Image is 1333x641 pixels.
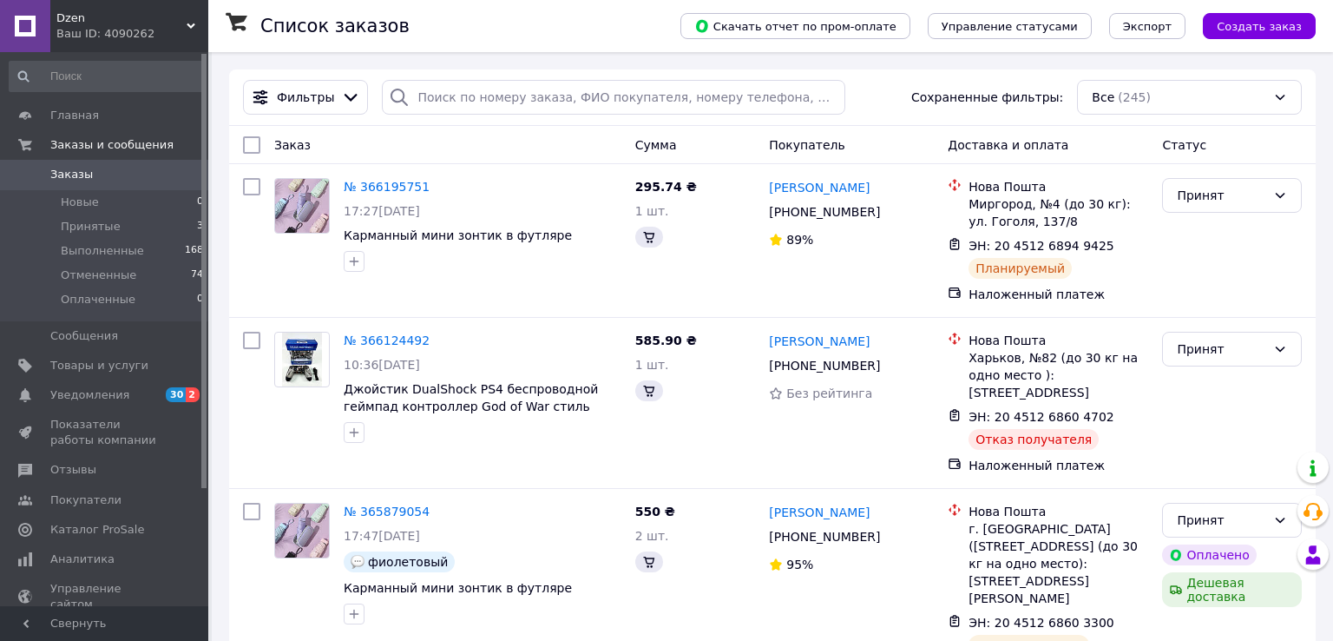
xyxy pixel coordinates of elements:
span: Заказ [274,138,311,152]
span: Сумма [635,138,677,152]
div: Оплачено [1162,545,1256,565]
button: Создать заказ [1203,13,1316,39]
span: Оплаченные [61,292,135,307]
button: Скачать отчет по пром-оплате [680,13,910,39]
span: 74 [191,268,203,283]
span: Принятые [61,219,121,235]
span: Покупатели [50,492,121,508]
a: Фото товару [274,332,330,387]
div: Принят [1177,340,1266,359]
div: Отказ получателя [969,429,1099,450]
h1: Список заказов [260,16,410,36]
a: № 366124492 [344,334,430,347]
span: 585.90 ₴ [635,334,697,347]
span: Экспорт [1123,20,1172,33]
a: Джойстик DualShock PS4 беспроводной геймпад контроллер God of War стиль [344,382,598,413]
span: Без рейтинга [786,387,872,400]
span: 0 [197,292,203,307]
a: [PERSON_NAME] [769,333,870,350]
span: Покупатель [769,138,845,152]
span: ЭН: 20 4512 6860 4702 [969,410,1114,424]
div: Нова Пошта [969,332,1148,349]
span: Заказы [50,167,93,182]
div: Харьков, №82 (до 30 кг на одно место ): [STREET_ADDRESS] [969,349,1148,401]
span: 10:36[DATE] [344,358,420,372]
div: Миргород, №4 (до 30 кг): ул. Гоголя, 137/8 [969,195,1148,230]
span: 168 [185,243,203,259]
input: Поиск по номеру заказа, ФИО покупателя, номеру телефона, Email, номеру накладной [382,80,844,115]
span: Каталог ProSale [50,522,144,538]
a: Карманный мини зонтик в футляре [344,228,572,242]
div: Принят [1177,186,1266,205]
span: Аналитика [50,552,115,567]
a: Фото товару [274,503,330,558]
span: 17:27[DATE] [344,204,420,218]
span: Фильтры [277,89,334,106]
a: № 365879054 [344,505,430,519]
span: 550 ₴ [635,505,675,519]
a: [PERSON_NAME] [769,179,870,196]
div: [PHONE_NUMBER] [765,525,883,549]
div: г. [GEOGRAPHIC_DATA] ([STREET_ADDRESS] (до 30 кг на одно место): [STREET_ADDRESS][PERSON_NAME] [969,520,1148,607]
div: Дешевая доставка [1162,572,1302,607]
span: Управление статусами [942,20,1078,33]
span: Заказы и сообщения [50,137,174,153]
span: Показатели работы компании [50,417,161,448]
span: 0 [197,195,203,210]
span: 3 [197,219,203,235]
a: [PERSON_NAME] [769,504,870,521]
span: 2 шт. [635,529,669,543]
a: Фото товару [274,178,330,234]
span: 1 шт. [635,358,669,372]
div: [PHONE_NUMBER] [765,354,883,378]
div: Нова Пошта [969,503,1148,520]
img: Фото товару [275,179,329,233]
span: 1 шт. [635,204,669,218]
span: Все [1092,89,1114,106]
span: ЭН: 20 4512 6860 3300 [969,616,1114,630]
span: 95% [786,558,813,572]
span: 17:47[DATE] [344,529,420,543]
div: Планируемый [969,258,1072,279]
span: 30 [166,387,186,402]
button: Управление статусами [928,13,1092,39]
div: Наложенный платеж [969,457,1148,474]
span: фиолетовый [368,555,448,569]
span: Dzen [56,10,187,26]
span: Управление сайтом [50,581,161,612]
div: Нова Пошта [969,178,1148,195]
div: Принят [1177,511,1266,530]
div: Ваш ID: 4090262 [56,26,208,42]
span: Отмененные [61,268,136,283]
div: Наложенный платеж [969,286,1148,303]
span: Новые [61,195,99,210]
button: Экспорт [1109,13,1185,39]
img: Фото товару [275,504,329,558]
span: Уведомления [50,387,129,403]
span: Статус [1162,138,1206,152]
input: Поиск [9,61,205,92]
img: Фото товару [282,333,323,387]
span: Выполненные [61,243,144,259]
span: Главная [50,108,99,123]
a: Создать заказ [1185,18,1316,32]
span: 295.74 ₴ [635,180,697,194]
span: Товары и услуги [50,358,148,373]
span: ЭН: 20 4512 6894 9425 [969,239,1114,253]
span: 89% [786,233,813,247]
a: Карманный мини зонтик в футляре [344,581,572,595]
span: 2 [186,387,200,402]
span: (245) [1118,90,1151,104]
img: :speech_balloon: [351,555,364,569]
span: Скачать отчет по пром-оплате [694,18,896,34]
span: Создать заказ [1217,20,1302,33]
span: Сообщения [50,328,118,344]
div: [PHONE_NUMBER] [765,200,883,224]
a: № 366195751 [344,180,430,194]
span: Доставка и оплата [948,138,1068,152]
span: Отзывы [50,462,96,478]
span: Сохраненные фильтры: [911,89,1063,106]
